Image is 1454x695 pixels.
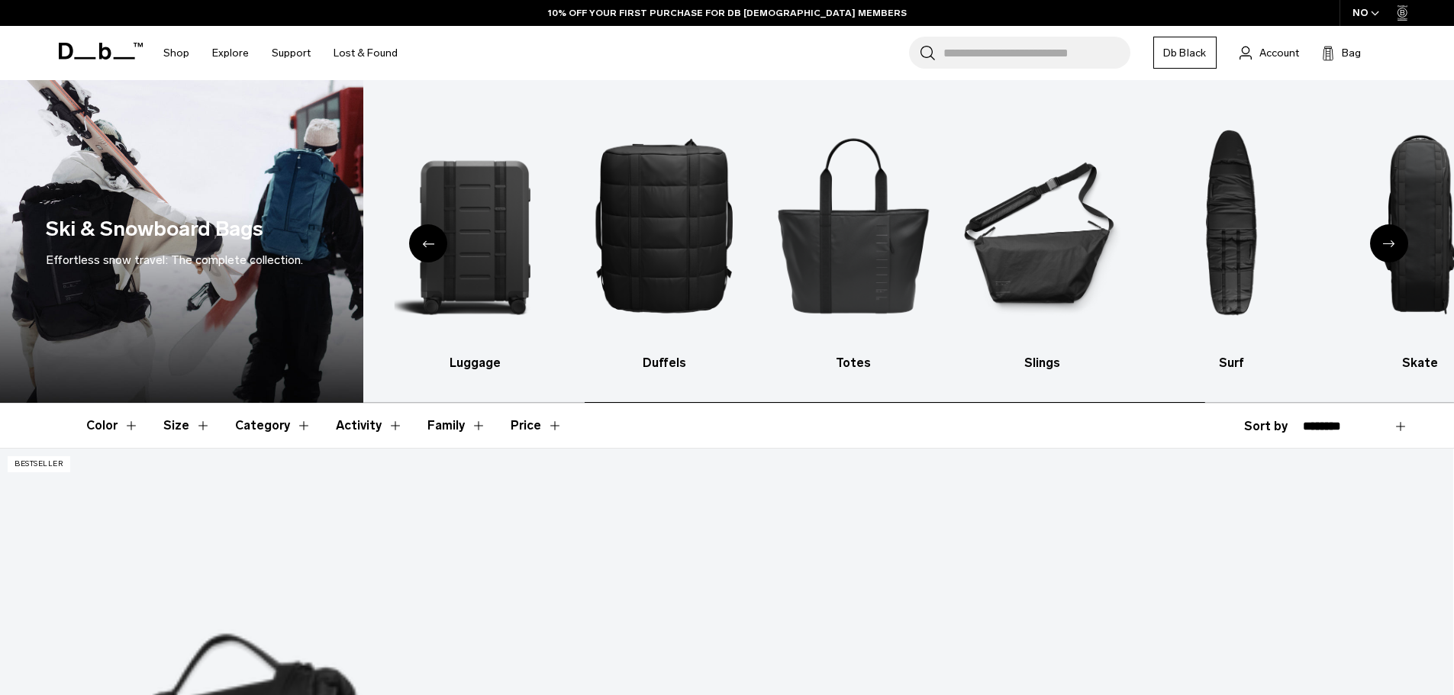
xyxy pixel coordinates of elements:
[1150,103,1313,372] a: Db Surf
[212,26,249,80] a: Explore
[583,103,746,372] a: Db Duffels
[394,103,556,372] li: 3 / 10
[1342,45,1361,61] span: Bag
[427,404,486,448] button: Toggle Filter
[772,103,935,346] img: Db
[46,214,263,245] h1: Ski & Snowboard Bags
[205,103,368,346] img: Db
[205,354,368,372] h3: Backpacks
[961,354,1124,372] h3: Slings
[235,404,311,448] button: Toggle Filter
[1259,45,1299,61] span: Account
[272,26,311,80] a: Support
[1150,354,1313,372] h3: Surf
[394,103,556,372] a: Db Luggage
[86,404,139,448] button: Toggle Filter
[1153,37,1217,69] a: Db Black
[583,354,746,372] h3: Duffels
[1322,43,1361,62] button: Bag
[334,26,398,80] a: Lost & Found
[46,253,303,267] span: Effortless snow travel: The complete collection.
[772,354,935,372] h3: Totes
[772,103,935,372] a: Db Totes
[394,354,556,372] h3: Luggage
[205,103,368,372] li: 2 / 10
[772,103,935,372] li: 5 / 10
[394,103,556,346] img: Db
[1370,224,1408,262] div: Next slide
[511,404,563,448] button: Toggle Price
[961,103,1124,346] img: Db
[961,103,1124,372] li: 6 / 10
[583,103,746,346] img: Db
[336,404,403,448] button: Toggle Filter
[1150,103,1313,372] li: 7 / 10
[152,26,409,80] nav: Main Navigation
[1240,43,1299,62] a: Account
[205,103,368,372] a: Db Backpacks
[8,456,70,472] p: Bestseller
[548,6,907,20] a: 10% OFF YOUR FIRST PURCHASE FOR DB [DEMOGRAPHIC_DATA] MEMBERS
[163,404,211,448] button: Toggle Filter
[163,26,189,80] a: Shop
[409,224,447,262] div: Previous slide
[1150,103,1313,346] img: Db
[961,103,1124,372] a: Db Slings
[583,103,746,372] li: 4 / 10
